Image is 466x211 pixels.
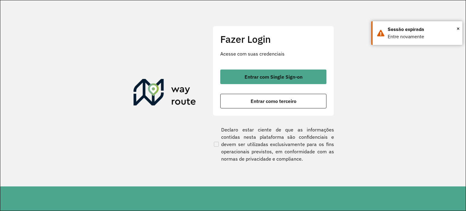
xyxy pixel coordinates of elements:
div: Sessão expirada [388,26,458,33]
button: button [220,70,326,84]
label: Declaro estar ciente de que as informações contidas nesta plataforma são confidenciais e devem se... [213,126,334,162]
div: Entre novamente [388,33,458,40]
h2: Fazer Login [220,33,326,45]
button: Close [457,24,460,33]
span: Entrar com Single Sign-on [245,74,302,79]
button: button [220,94,326,108]
span: Entrar como terceiro [251,99,296,104]
span: × [457,24,460,33]
img: Roteirizador AmbevTech [133,79,196,108]
p: Acesse com suas credenciais [220,50,326,57]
